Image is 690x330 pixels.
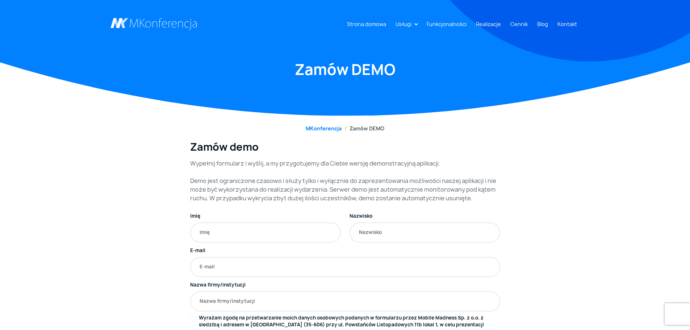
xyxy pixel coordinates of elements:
[190,247,205,254] label: E-mail
[534,17,551,31] a: Blog
[350,213,372,220] label: Nazwisko
[350,222,500,243] input: Nazwisko
[344,17,389,31] a: Strona domowa
[110,125,580,132] nav: breadcrumb
[555,17,580,31] a: Kontakt
[190,281,246,289] label: Nazwa firmy/instytucji
[190,257,500,277] input: E-mail
[190,213,200,220] label: Imię
[473,17,504,31] a: Realizacje
[190,222,341,243] input: Imię
[393,17,414,31] a: Usługi
[190,176,500,202] p: Demo jest ograniczone czasowo i służy tylko i wyłącznie do zaprezentowania możliwości naszej apli...
[342,125,384,132] li: Zamów DEMO
[190,159,500,168] p: Wypełnij formularz i wyślij, a my przygotujemy dla Ciebie wersję demonstracyjną aplikacji.
[507,17,531,31] a: Cennik
[424,17,469,31] a: Funkcjonalności
[110,60,580,79] h1: Zamów DEMO
[190,291,500,312] input: Nazwa firmy/instytucji
[306,125,342,132] a: MKonferencja
[190,141,500,153] h3: Zamów demo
